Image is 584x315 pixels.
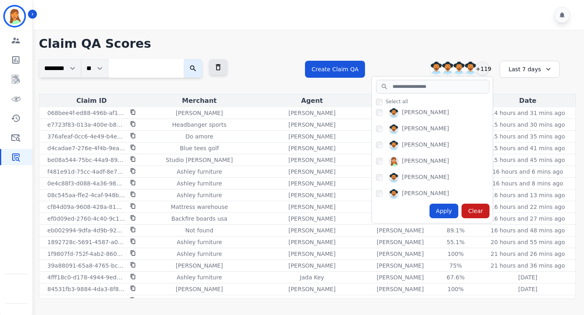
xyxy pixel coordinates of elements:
[491,132,565,140] p: 15 hours and 35 mins ago
[288,238,335,246] p: [PERSON_NAME]
[438,238,474,246] div: 55.1%
[41,96,142,106] div: Claim ID
[177,168,222,176] p: Ashley furniture
[288,250,335,258] p: [PERSON_NAME]
[288,179,335,187] p: [PERSON_NAME]
[518,285,537,293] p: [DATE]
[492,179,563,187] p: 16 hours and 8 mins ago
[288,168,335,176] p: [PERSON_NAME]
[377,250,424,258] p: [PERSON_NAME]
[491,121,565,129] p: 15 hours and 30 mins ago
[185,226,213,234] p: Not found
[47,285,125,293] p: 84531fb3-9884-4da3-8f84-2cc8f5d16a24
[402,189,449,199] div: [PERSON_NAME]
[180,144,219,152] p: Blue tees golf
[5,6,24,26] img: Bordered avatar
[47,262,125,270] p: 39a88091-65a8-4765-bc6c-5c229eddb418
[177,273,222,281] p: Ashley furniture
[402,173,449,183] div: [PERSON_NAME]
[288,156,335,164] p: [PERSON_NAME]
[377,226,424,234] p: [PERSON_NAME]
[500,61,560,78] div: Last 7 days
[491,226,565,234] p: 16 hours and 48 mins ago
[492,168,563,176] p: 16 hours and 6 mins ago
[47,179,125,187] p: 0e4c88f3-d088-4a36-9860-a6980486be81
[462,204,490,218] div: Clear
[288,226,335,234] p: [PERSON_NAME]
[402,157,449,166] div: [PERSON_NAME]
[386,98,408,105] span: Select all
[377,238,424,246] p: [PERSON_NAME]
[438,250,474,258] div: 100%
[305,61,365,78] button: Create Claim QA
[47,156,125,164] p: be08a544-75bc-44a9-89ab-b7279080ce82
[146,96,253,106] div: Merchant
[47,144,125,152] p: d4cadae7-276e-4f4b-9ea0-9afe18e74193
[429,204,459,218] div: Apply
[377,262,424,270] p: [PERSON_NAME]
[491,144,565,152] p: 15 hours and 41 mins ago
[491,203,565,211] p: 16 hours and 22 mins ago
[171,215,227,223] p: Backfire boards usa
[491,191,565,199] p: 16 hours and 13 mins ago
[176,109,223,117] p: [PERSON_NAME]
[47,226,125,234] p: eb002994-9dfa-4d9b-924b-408cda9e44f7
[491,250,565,258] p: 21 hours and 26 mins ago
[256,96,367,106] div: Agent
[438,262,474,270] div: 75%
[172,121,227,129] p: Headbanger sports
[177,297,222,305] p: Ashley furniture
[171,203,228,211] p: Mattress warehouse
[39,36,576,51] h1: Claim QA Scores
[177,191,222,199] p: Ashley furniture
[47,250,125,258] p: 1f9807fd-752f-4ab2-8606-c23f66091b07
[288,109,335,117] p: [PERSON_NAME]
[47,132,125,140] p: 376afeaf-0cc6-4e49-b4e7-d9856820cfbe
[491,109,565,117] p: 14 hours and 31 mins ago
[47,238,125,246] p: 1892728c-5691-4587-a0b7-7b4da35522e5
[47,273,125,281] p: 4fff18c0-d178-4944-9edd-4bd24e48f8a5
[438,273,474,281] div: 67.6%
[185,132,213,140] p: Do amore
[288,203,335,211] p: [PERSON_NAME]
[47,215,125,223] p: ef0d09ed-2760-4c40-9c12-e48df88e3765
[402,140,449,150] div: [PERSON_NAME]
[177,250,222,258] p: Ashley furniture
[377,297,424,305] p: [PERSON_NAME]
[371,96,430,106] div: Evaluator
[166,156,233,164] p: Studio [PERSON_NAME]
[300,273,324,281] p: Jada Key
[491,238,565,246] p: 20 hours and 55 mins ago
[518,273,537,281] p: [DATE]
[402,108,449,118] div: [PERSON_NAME]
[491,215,565,223] p: 16 hours and 27 mins ago
[176,285,223,293] p: [PERSON_NAME]
[288,191,335,199] p: [PERSON_NAME]
[176,262,223,270] p: [PERSON_NAME]
[47,191,125,199] p: 08c545aa-ffe2-4caf-948b-7d830603a9ce
[288,262,335,270] p: [PERSON_NAME]
[47,203,125,211] p: cf84d09a-9608-428a-819a-f7361887fa28
[377,285,424,293] p: [PERSON_NAME]
[177,179,222,187] p: Ashley furniture
[288,215,335,223] p: [PERSON_NAME]
[438,226,474,234] div: 89.1%
[288,285,335,293] p: [PERSON_NAME]
[47,168,125,176] p: f481e91d-75cc-4adf-8e75-d9f6b18572d0
[288,144,335,152] p: [PERSON_NAME]
[491,262,565,270] p: 21 hours and 36 mins ago
[47,297,125,305] p: 9ad47164-3170-418a-aa1b-60fb794626cd
[491,156,565,164] p: 15 hours and 45 mins ago
[402,124,449,134] div: [PERSON_NAME]
[288,132,335,140] p: [PERSON_NAME]
[288,121,335,129] p: [PERSON_NAME]
[482,96,574,106] div: Date
[377,273,424,281] p: [PERSON_NAME]
[438,297,474,305] div: 84.4%
[475,62,489,75] div: +119
[438,285,474,293] div: 100%
[47,109,125,117] p: 068bee4f-ed88-496b-af11-7996e0cfd7d3
[47,121,125,129] p: e7723f83-013a-400e-b8d8-82f4e66f1a80
[177,238,222,246] p: Ashley furniture
[288,297,335,305] p: [PERSON_NAME]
